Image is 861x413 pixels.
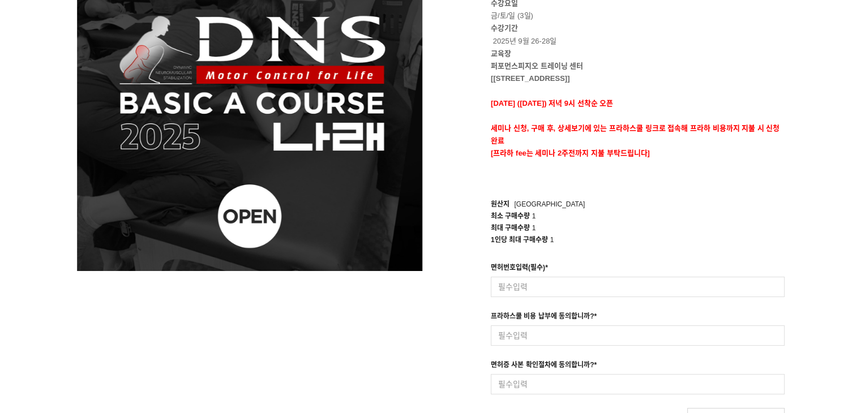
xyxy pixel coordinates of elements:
[491,200,509,208] span: 원산지
[491,22,785,47] p: 2025년 9월 26-28일
[491,49,511,58] strong: 교육장
[514,200,585,208] span: [GEOGRAPHIC_DATA]
[491,99,613,107] span: [DATE] ([DATE]) 저녁 9시 선착순 오픈
[491,62,583,70] strong: 퍼포먼스피지오 트레이닝 센터
[491,74,569,83] strong: [[STREET_ADDRESS]]
[491,374,785,394] input: 필수입력
[491,277,785,297] input: 필수입력
[491,224,530,232] span: 최대 구매수량
[491,359,597,374] div: 면허증 사본 확인절차에 동의합니까?
[491,24,518,32] strong: 수강기간
[491,325,785,346] input: 필수입력
[532,224,536,232] span: 1
[491,236,548,244] span: 1인당 최대 구매수량
[491,124,779,145] strong: 세미나 신청, 구매 후, 상세보기에 있는 프라하스쿨 링크로 접속해 프라하 비용까지 지불 시 신청완료
[491,149,650,157] span: [프라하 fee는 세미나 2주전까지 지불 부탁드립니다]
[491,212,530,220] span: 최소 구매수량
[532,212,536,220] span: 1
[491,311,597,325] div: 프라하스쿨 비용 납부에 동의합니까?
[550,236,554,244] span: 1
[491,262,548,277] div: 면허번호입력(필수)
